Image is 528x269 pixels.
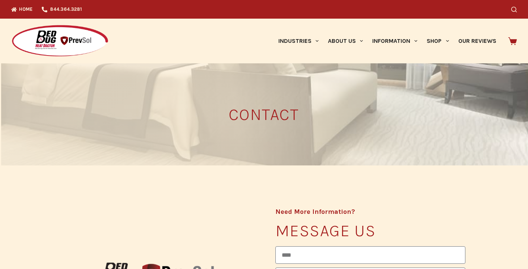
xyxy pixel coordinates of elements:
a: Shop [422,19,453,63]
a: Information [368,19,422,63]
h4: Need More Information? [275,208,465,215]
h3: CONTACT [63,106,465,123]
h3: Message us [275,222,465,239]
a: Our Reviews [453,19,501,63]
nav: Primary [274,19,501,63]
img: Prevsol/Bed Bug Heat Doctor [11,25,109,58]
a: About Us [323,19,367,63]
a: Industries [274,19,323,63]
button: Search [511,7,517,12]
